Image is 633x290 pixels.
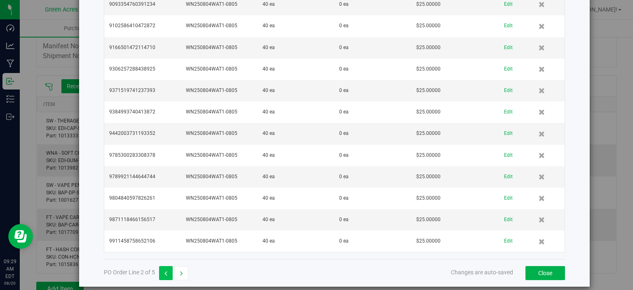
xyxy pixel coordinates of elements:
[411,101,488,123] td: $25.00000
[104,59,181,80] td: 9306257288438925
[334,145,411,166] td: 0 ea
[181,37,258,59] td: WN250804WAT1-0805
[411,231,488,252] td: $25.00000
[181,231,258,252] td: WN250804WAT1-0805
[258,123,334,144] td: 40 ea
[504,212,513,227] button: Edit
[104,15,181,37] td: 9102586410472872
[411,188,488,209] td: $25.00000
[104,37,181,59] td: 9166501472114710
[181,15,258,37] td: WN250804WAT1-0805
[181,59,258,80] td: WN250804WAT1-0805
[334,80,411,101] td: 0 ea
[411,80,488,101] td: $25.00000
[258,59,334,80] td: 40 ea
[104,123,181,144] td: 9442003731193352
[504,126,513,141] button: Edit
[181,80,258,101] td: WN250804WAT1-0805
[258,231,334,252] td: 40 ea
[411,209,488,231] td: $25.00000
[504,83,513,98] button: Edit
[104,145,181,166] td: 9785300283308378
[334,231,411,252] td: 0 ea
[411,145,488,166] td: $25.00000
[504,19,513,33] button: Edit
[504,148,513,163] button: Edit
[411,166,488,188] td: $25.00000
[525,266,565,280] button: Close
[258,145,334,166] td: 40 ea
[451,269,513,276] span: Changes are auto-saved
[334,15,411,37] td: 0 ea
[334,123,411,144] td: 0 ea
[258,166,334,188] td: 40 ea
[258,80,334,101] td: 40 ea
[181,166,258,188] td: WN250804WAT1-0805
[411,59,488,80] td: $25.00000
[104,80,181,101] td: 9371519741237393
[411,123,488,144] td: $25.00000
[181,209,258,231] td: WN250804WAT1-0805
[104,209,181,231] td: 9871118466156517
[334,59,411,80] td: 0 ea
[258,209,334,231] td: 40 ea
[181,188,258,209] td: WN250804WAT1-0805
[504,191,513,205] button: Edit
[334,37,411,59] td: 0 ea
[334,101,411,123] td: 0 ea
[181,101,258,123] td: WN250804WAT1-0805
[104,101,181,123] td: 9384993740413872
[504,40,513,55] button: Edit
[104,166,181,188] td: 9789921144644744
[334,209,411,231] td: 0 ea
[504,62,513,76] button: Edit
[258,101,334,123] td: 40 ea
[411,15,488,37] td: $25.00000
[104,188,181,209] td: 9804840597826261
[258,37,334,59] td: 40 ea
[258,188,334,209] td: 40 ea
[334,166,411,188] td: 0 ea
[504,105,513,119] button: Edit
[104,269,155,276] span: PO Order Line 2 of 5
[258,15,334,37] td: 40 ea
[334,188,411,209] td: 0 ea
[8,224,33,249] iframe: Resource center
[104,231,181,252] td: 9911458758652106
[504,234,513,248] button: Edit
[181,123,258,144] td: WN250804WAT1-0805
[181,145,258,166] td: WN250804WAT1-0805
[411,37,488,59] td: $25.00000
[504,170,513,184] button: Edit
